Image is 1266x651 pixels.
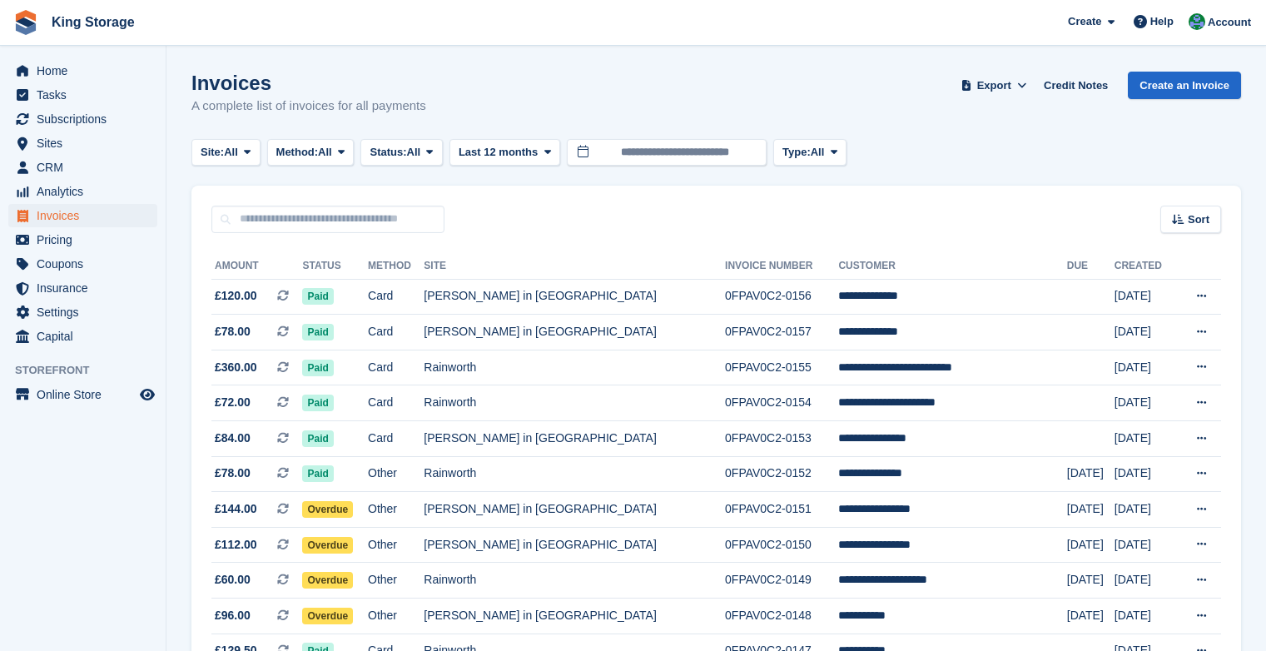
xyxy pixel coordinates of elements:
[725,315,838,350] td: 0FPAV0C2-0157
[1037,72,1115,99] a: Credit Notes
[725,385,838,421] td: 0FPAV0C2-0154
[37,325,137,348] span: Capital
[8,156,157,179] a: menu
[424,253,725,280] th: Site
[215,500,257,518] span: £144.00
[424,279,725,315] td: [PERSON_NAME] in [GEOGRAPHIC_DATA]
[8,204,157,227] a: menu
[267,139,355,166] button: Method: All
[8,325,157,348] a: menu
[360,139,442,166] button: Status: All
[424,563,725,599] td: Rainworth
[368,385,424,421] td: Card
[15,362,166,379] span: Storefront
[8,252,157,276] a: menu
[368,563,424,599] td: Other
[191,72,426,94] h1: Invoices
[8,83,157,107] a: menu
[137,385,157,405] a: Preview store
[811,144,825,161] span: All
[1067,492,1115,528] td: [DATE]
[1115,279,1176,315] td: [DATE]
[370,144,406,161] span: Status:
[45,8,141,36] a: King Storage
[725,421,838,457] td: 0FPAV0C2-0153
[8,301,157,324] a: menu
[1068,13,1101,30] span: Create
[1067,527,1115,563] td: [DATE]
[215,323,251,340] span: £78.00
[368,350,424,385] td: Card
[1115,315,1176,350] td: [DATE]
[37,83,137,107] span: Tasks
[368,253,424,280] th: Method
[302,608,353,624] span: Overdue
[8,180,157,203] a: menu
[302,360,333,376] span: Paid
[1115,350,1176,385] td: [DATE]
[215,287,257,305] span: £120.00
[37,107,137,131] span: Subscriptions
[368,599,424,634] td: Other
[407,144,421,161] span: All
[302,253,368,280] th: Status
[773,139,846,166] button: Type: All
[302,395,333,411] span: Paid
[1188,211,1209,228] span: Sort
[1115,456,1176,492] td: [DATE]
[37,383,137,406] span: Online Store
[37,276,137,300] span: Insurance
[37,132,137,155] span: Sites
[1208,14,1251,31] span: Account
[1115,563,1176,599] td: [DATE]
[302,430,333,447] span: Paid
[8,383,157,406] a: menu
[368,279,424,315] td: Card
[424,492,725,528] td: [PERSON_NAME] in [GEOGRAPHIC_DATA]
[1189,13,1205,30] img: John King
[215,394,251,411] span: £72.00
[725,279,838,315] td: 0FPAV0C2-0156
[224,144,238,161] span: All
[215,430,251,447] span: £84.00
[368,315,424,350] td: Card
[977,77,1011,94] span: Export
[191,97,426,116] p: A complete list of invoices for all payments
[424,350,725,385] td: Rainworth
[8,59,157,82] a: menu
[725,350,838,385] td: 0FPAV0C2-0155
[449,139,560,166] button: Last 12 months
[276,144,319,161] span: Method:
[368,527,424,563] td: Other
[215,536,257,554] span: £112.00
[201,144,224,161] span: Site:
[8,132,157,155] a: menu
[725,563,838,599] td: 0FPAV0C2-0149
[37,252,137,276] span: Coupons
[725,253,838,280] th: Invoice Number
[424,599,725,634] td: [PERSON_NAME] in [GEOGRAPHIC_DATA]
[302,288,333,305] span: Paid
[1067,456,1115,492] td: [DATE]
[215,607,251,624] span: £96.00
[191,139,261,166] button: Site: All
[37,301,137,324] span: Settings
[957,72,1030,99] button: Export
[215,465,251,482] span: £78.00
[37,156,137,179] span: CRM
[8,107,157,131] a: menu
[424,456,725,492] td: Rainworth
[368,421,424,457] td: Card
[1067,253,1115,280] th: Due
[1115,527,1176,563] td: [DATE]
[37,204,137,227] span: Invoices
[302,501,353,518] span: Overdue
[1150,13,1174,30] span: Help
[368,456,424,492] td: Other
[424,527,725,563] td: [PERSON_NAME] in [GEOGRAPHIC_DATA]
[1115,253,1176,280] th: Created
[13,10,38,35] img: stora-icon-8386f47178a22dfd0bd8f6a31ec36ba5ce8667c1dd55bd0f319d3a0aa187defe.svg
[302,537,353,554] span: Overdue
[318,144,332,161] span: All
[211,253,302,280] th: Amount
